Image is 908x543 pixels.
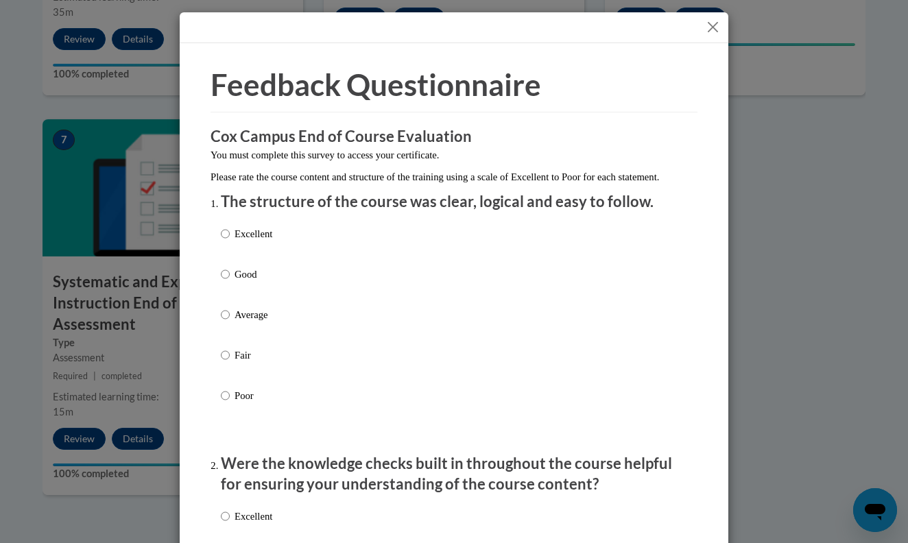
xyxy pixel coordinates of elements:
[221,348,230,363] input: Fair
[211,169,697,184] p: Please rate the course content and structure of the training using a scale of Excellent to Poor f...
[235,267,272,282] p: Good
[235,388,272,403] p: Poor
[235,226,272,241] p: Excellent
[211,147,697,162] p: You must complete this survey to access your certificate.
[235,307,272,322] p: Average
[704,19,721,36] button: Close
[221,509,230,524] input: Excellent
[221,226,230,241] input: Excellent
[235,509,272,524] p: Excellent
[221,307,230,322] input: Average
[235,348,272,363] p: Fair
[221,388,230,403] input: Poor
[221,267,230,282] input: Good
[211,67,541,102] span: Feedback Questionnaire
[221,453,687,496] p: Were the knowledge checks built in throughout the course helpful for ensuring your understanding ...
[221,191,687,213] p: The structure of the course was clear, logical and easy to follow.
[211,126,697,147] h3: Cox Campus End of Course Evaluation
